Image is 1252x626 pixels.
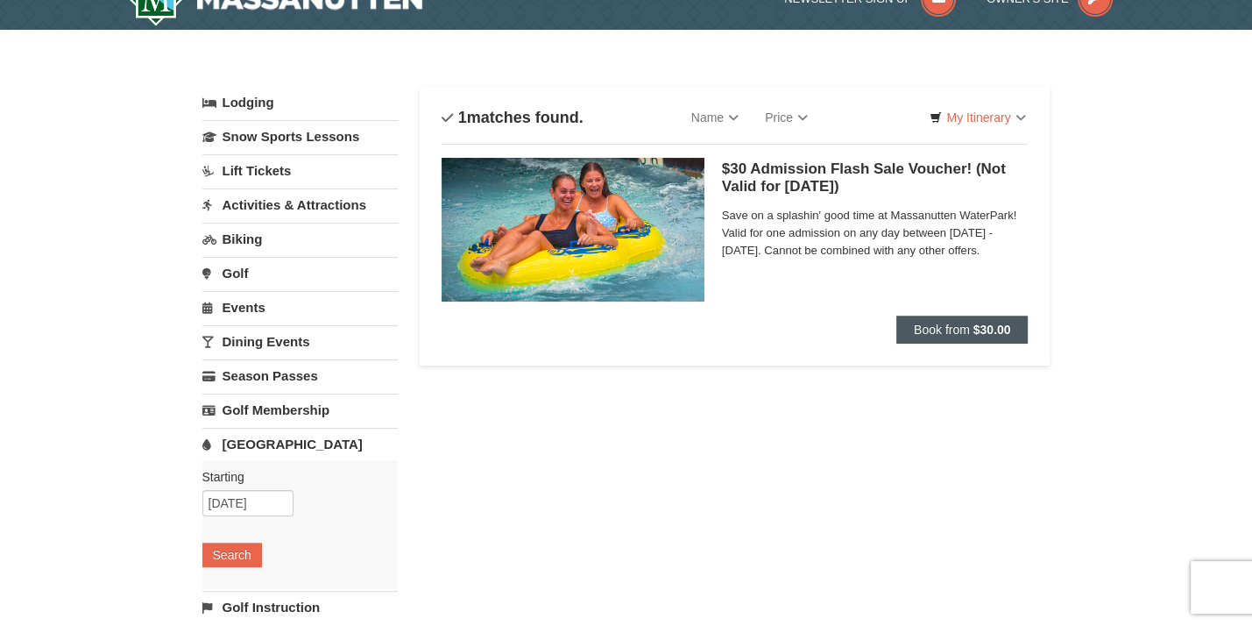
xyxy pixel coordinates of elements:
strong: $30.00 [973,323,1011,337]
a: Activities & Attractions [202,189,398,221]
a: Snow Sports Lessons [202,120,398,153]
a: My Itinerary [918,104,1036,131]
a: Golf [202,257,398,289]
a: Name [678,100,752,135]
a: Golf Instruction [202,591,398,623]
h4: matches found. [442,109,584,126]
button: Search [202,543,262,567]
label: Starting [202,468,385,486]
a: Lift Tickets [202,154,398,187]
h5: $30 Admission Flash Sale Voucher! (Not Valid for [DATE]) [722,160,1029,196]
a: [GEOGRAPHIC_DATA] [202,428,398,460]
img: 6619917-1620-40eb9cb2.jpg [442,158,704,302]
a: Events [202,291,398,324]
a: Lodging [202,87,398,118]
span: Book from [914,323,970,337]
a: Dining Events [202,325,398,358]
a: Golf Membership [202,394,398,426]
button: Book from $30.00 [896,316,1029,344]
a: Price [752,100,821,135]
span: Save on a splashin' good time at Massanutten WaterPark! Valid for one admission on any day betwee... [722,207,1029,260]
a: Season Passes [202,359,398,392]
a: Biking [202,223,398,255]
span: 1 [458,109,467,126]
